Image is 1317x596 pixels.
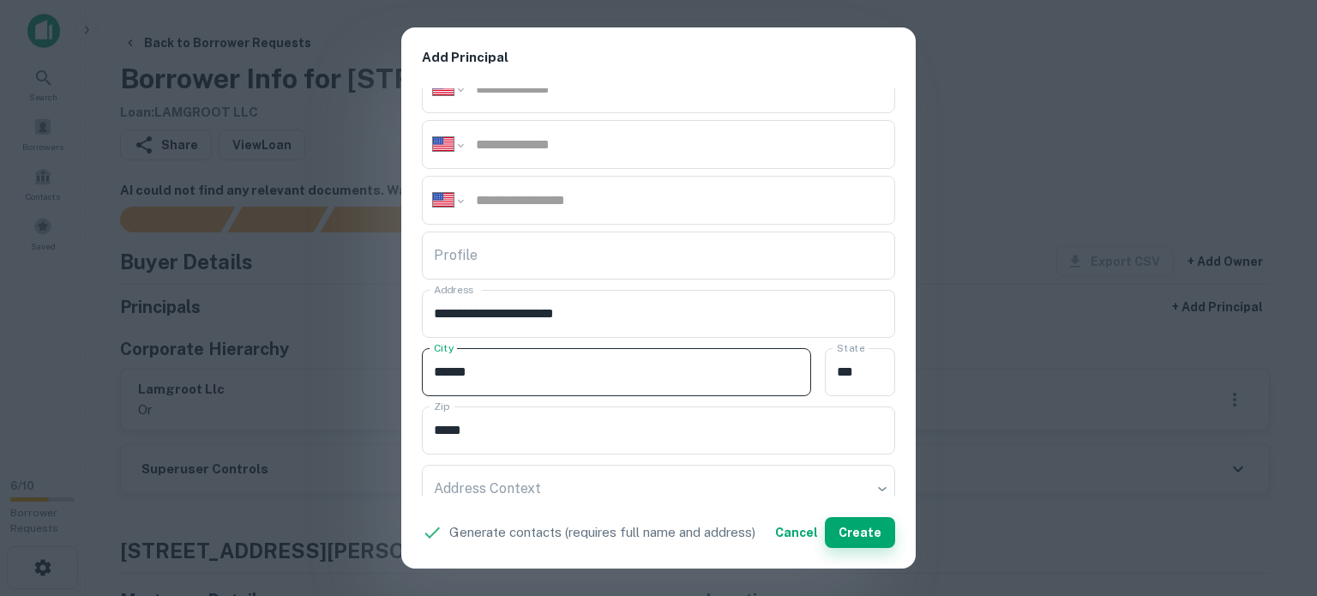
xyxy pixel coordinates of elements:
[434,282,473,297] label: Address
[825,517,895,548] button: Create
[449,522,755,543] p: Generate contacts (requires full name and address)
[422,465,895,513] div: ​
[401,27,916,88] h2: Add Principal
[1231,459,1317,541] iframe: Chat Widget
[837,340,864,355] label: State
[768,517,825,548] button: Cancel
[434,399,449,413] label: Zip
[434,340,454,355] label: City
